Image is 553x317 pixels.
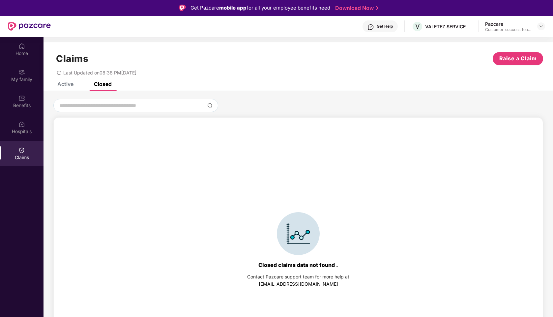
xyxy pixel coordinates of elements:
[485,27,531,32] div: Customer_success_team_lead
[485,21,531,27] div: Pazcare
[219,5,247,11] strong: mobile app
[18,147,25,154] img: svg+xml;base64,PHN2ZyBpZD0iQ2xhaW0iIHhtbG5zPSJodHRwOi8vd3d3LnczLm9yZy8yMDAwL3N2ZyIgd2lkdGg9IjIwIi...
[179,5,186,11] img: Logo
[499,54,537,63] span: Raise a Claim
[18,121,25,128] img: svg+xml;base64,PHN2ZyBpZD0iSG9zcGl0YWxzIiB4bWxucz0iaHR0cDovL3d3dy53My5vcmcvMjAwMC9zdmciIHdpZHRoPS...
[18,69,25,75] img: svg+xml;base64,PHN2ZyB3aWR0aD0iMjAiIGhlaWdodD0iMjAiIHZpZXdCb3g9IjAgMCAyMCAyMCIgZmlsbD0ibm9uZSIgeG...
[18,95,25,101] img: svg+xml;base64,PHN2ZyBpZD0iQmVuZWZpdHMiIHhtbG5zPSJodHRwOi8vd3d3LnczLm9yZy8yMDAwL3N2ZyIgd2lkdGg9Ij...
[94,81,112,87] div: Closed
[277,212,320,255] img: svg+xml;base64,PHN2ZyBpZD0iSWNvbl9DbGFpbSIgZGF0YS1uYW1lPSJJY29uIENsYWltIiB4bWxucz0iaHR0cDovL3d3dy...
[207,103,213,108] img: svg+xml;base64,PHN2ZyBpZD0iU2VhcmNoLTMyeDMyIiB4bWxucz0iaHR0cDovL3d3dy53My5vcmcvMjAwMC9zdmciIHdpZH...
[367,24,374,30] img: svg+xml;base64,PHN2ZyBpZD0iSGVscC0zMngzMiIgeG1sbnM9Imh0dHA6Ly93d3cudzMub3JnLzIwMDAvc3ZnIiB3aWR0aD...
[57,81,73,87] div: Active
[190,4,330,12] div: Get Pazcare for all your employee benefits need
[335,5,376,12] a: Download Now
[376,5,378,12] img: Stroke
[56,53,88,64] h1: Claims
[425,23,471,30] div: VALETEZ SERVICES PRIVATE LIMITED
[63,70,136,75] span: Last Updated on 08:38 PM[DATE]
[415,22,420,30] span: V
[538,24,544,29] img: svg+xml;base64,PHN2ZyBpZD0iRHJvcGRvd24tMzJ4MzIiIHhtbG5zPSJodHRwOi8vd3d3LnczLm9yZy8yMDAwL3N2ZyIgd2...
[8,22,51,31] img: New Pazcare Logo
[377,24,393,29] div: Get Help
[57,70,61,75] span: redo
[18,43,25,49] img: svg+xml;base64,PHN2ZyBpZD0iSG9tZSIgeG1sbnM9Imh0dHA6Ly93d3cudzMub3JnLzIwMDAvc3ZnIiB3aWR0aD0iMjAiIG...
[247,273,349,280] div: Contact Pazcare support team for more help at
[259,281,338,287] a: [EMAIL_ADDRESS][DOMAIN_NAME]
[258,262,338,268] div: Closed claims data not found .
[493,52,543,65] button: Raise a Claim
